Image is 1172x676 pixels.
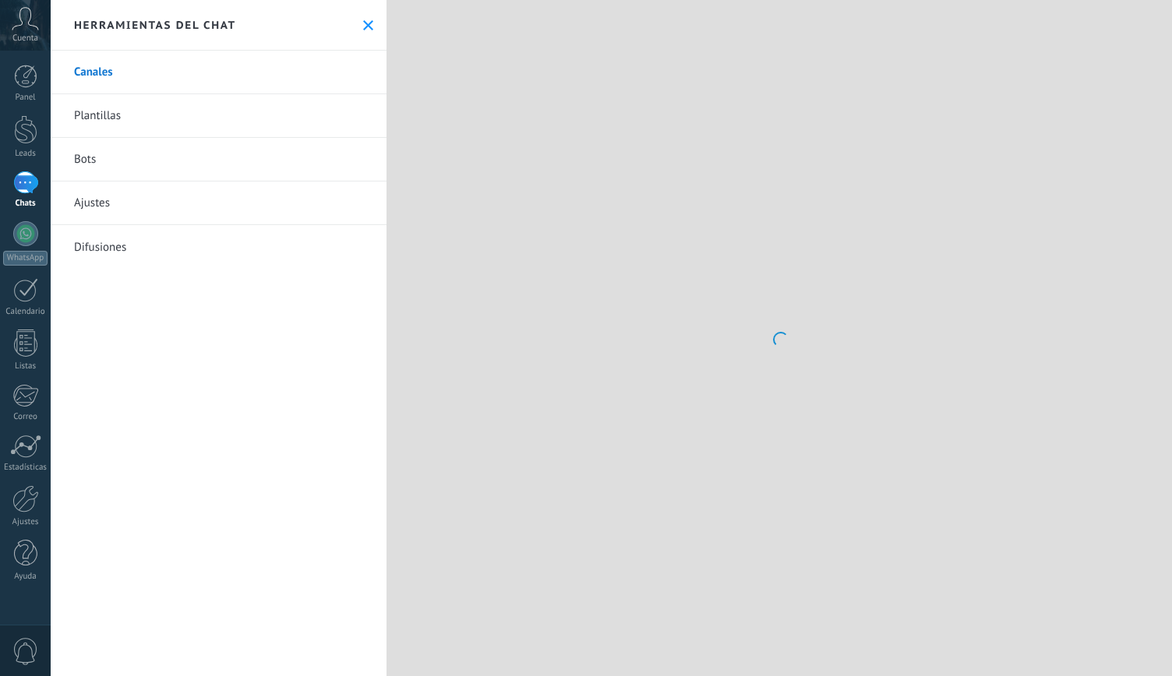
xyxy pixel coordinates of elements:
[3,412,48,422] div: Correo
[12,33,38,44] span: Cuenta
[3,149,48,159] div: Leads
[51,94,387,138] a: Plantillas
[51,181,387,225] a: Ajustes
[3,251,48,266] div: WhatsApp
[3,517,48,527] div: Ajustes
[3,93,48,103] div: Panel
[74,18,236,32] h2: Herramientas del chat
[3,199,48,209] div: Chats
[51,51,387,94] a: Canales
[3,463,48,473] div: Estadísticas
[3,361,48,371] div: Listas
[51,225,387,269] a: Difusiones
[3,572,48,582] div: Ayuda
[3,307,48,317] div: Calendario
[51,138,387,181] a: Bots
